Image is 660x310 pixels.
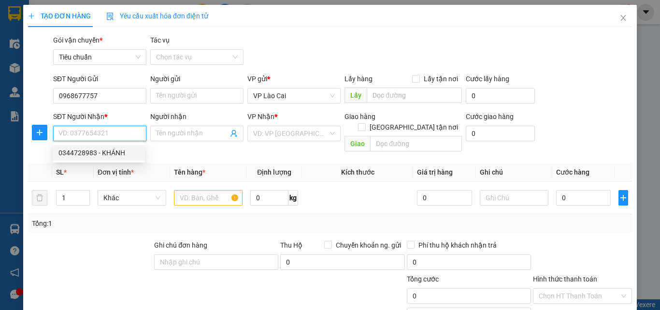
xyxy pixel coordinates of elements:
span: [GEOGRAPHIC_DATA] tận nơi [366,122,462,133]
label: Ghi chú đơn hàng [154,241,207,249]
div: Người gửi [150,74,244,84]
span: SL [56,168,64,176]
strong: Công ty TNHH Phúc Xuyên [10,5,91,26]
span: Định lượng [257,168,291,176]
span: Gói vận chuyển [53,36,102,44]
span: Lấy hàng [344,75,373,83]
input: VD: Bàn, Ghế [174,190,243,206]
span: Thu Hộ [280,241,302,249]
span: Yêu cầu xuất hóa đơn điện tử [106,12,208,20]
span: Phí thu hộ khách nhận trả [415,240,501,251]
input: 0 [417,190,472,206]
span: VP Nhận [247,113,274,120]
span: Khác [103,191,160,205]
label: Cước lấy hàng [466,75,509,83]
span: TẠO ĐƠN HÀNG [28,12,91,20]
input: Ghi Chú [480,190,548,206]
th: Ghi chú [476,163,552,182]
span: Đơn vị tính [98,168,134,176]
span: plus [28,13,35,19]
span: Cước hàng [556,168,589,176]
button: Close [610,5,637,32]
span: user-add [230,130,238,137]
input: Cước giao hàng [466,126,535,141]
span: Gửi hàng Hạ Long: Hotline: [9,65,93,90]
div: Tổng: 1 [32,218,256,229]
img: icon [106,13,114,20]
button: delete [32,190,47,206]
span: VP Lào Cai [253,89,335,103]
span: Tổng cước [407,275,439,283]
span: Giá trị hàng [417,168,453,176]
input: Ghi chú đơn hàng [154,254,278,270]
div: VP gửi [247,74,341,84]
span: Giao [344,136,370,151]
label: Tác vụ [150,36,170,44]
span: Chuyển khoản ng. gửi [332,240,405,251]
span: kg [288,190,298,206]
button: plus [32,125,47,140]
span: plus [32,129,47,136]
span: Gửi hàng [GEOGRAPHIC_DATA]: Hotline: [4,28,97,62]
input: Dọc đường [370,136,462,151]
span: Kích thước [341,168,374,176]
input: Cước lấy hàng [466,88,535,103]
label: Cước giao hàng [466,113,514,120]
span: Lấy [344,88,367,103]
span: Giao hàng [344,113,375,120]
div: SĐT Người Nhận [53,111,146,122]
div: 0344728983 - KHÁNH [53,145,145,161]
label: Hình thức thanh toán [533,275,597,283]
div: Người nhận [150,111,244,122]
span: plus [619,194,628,202]
input: Dọc đường [367,88,462,103]
span: Tiêu chuẩn [59,50,141,64]
strong: 024 3236 3236 - [5,37,97,54]
strong: 0888 827 827 - 0848 827 827 [20,45,97,62]
span: close [619,14,627,22]
div: 0344728983 - KHÁNH [58,148,139,158]
span: Tên hàng [174,168,205,176]
div: SĐT Người Gửi [53,74,146,84]
span: Lấy tận nơi [420,74,462,84]
button: plus [618,190,628,206]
